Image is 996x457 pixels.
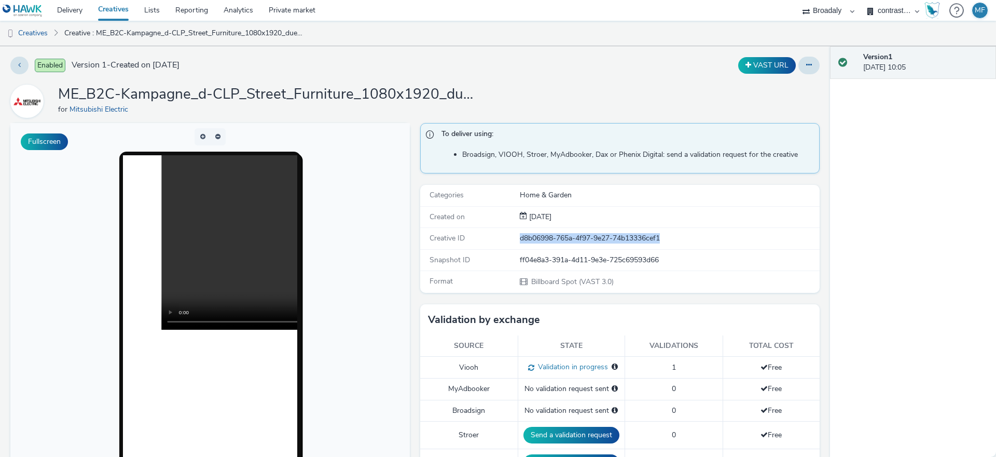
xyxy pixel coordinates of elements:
[430,212,465,222] span: Created on
[736,57,798,74] div: Duplicate the creative as a VAST URL
[760,362,782,372] span: Free
[924,2,940,19] img: Hawk Academy
[760,384,782,394] span: Free
[530,277,614,287] span: Billboard Spot (VAST 3.0)
[863,52,892,62] strong: Version 1
[430,276,453,286] span: Format
[72,59,179,71] span: Version 1 - Created on [DATE]
[420,335,518,357] th: Source
[534,362,608,372] span: Validation in progress
[625,335,723,357] th: Validations
[430,190,464,200] span: Categories
[59,21,308,46] a: Creative : ME_B2C-Kampagne_d-CLP_Street_Furniture_1080x1920_duesseldorf_sf1
[523,384,619,394] div: No validation request sent
[12,86,42,116] img: Mitsubishi Electric
[612,406,618,416] div: Please select a deal below and click on Send to send a validation request to Broadsign.
[21,133,68,150] button: Fullscreen
[760,406,782,415] span: Free
[5,29,16,39] img: dooh
[462,150,814,160] li: Broadsign, VIOOH, Stroer, MyAdbooker, Dax or Phenix Digital: send a validation request for the cr...
[672,430,676,440] span: 0
[420,379,518,400] td: MyAdbooker
[10,96,48,106] a: Mitsubishi Electric
[520,190,819,200] div: Home & Garden
[723,335,820,357] th: Total cost
[527,212,551,222] div: Creation 29 September 2025, 10:05
[975,3,985,18] div: MF
[520,255,819,265] div: ff04e8a3-391a-4d11-9e3e-725c69593d66
[441,129,809,142] span: To deliver using:
[420,400,518,421] td: Broadsign
[527,212,551,222] span: [DATE]
[760,430,782,440] span: Free
[672,406,676,415] span: 0
[58,85,473,104] h1: ME_B2C-Kampagne_d-CLP_Street_Furniture_1080x1920_duesseldorf_sf1
[58,104,70,114] span: for
[523,406,619,416] div: No validation request sent
[70,104,132,114] a: Mitsubishi Electric
[3,4,43,17] img: undefined Logo
[420,422,518,449] td: Stroer
[520,233,819,244] div: d8b06998-765a-4f97-9e27-74b13336cef1
[35,59,65,72] span: Enabled
[738,57,796,74] button: VAST URL
[612,384,618,394] div: Please select a deal below and click on Send to send a validation request to MyAdbooker.
[430,255,470,265] span: Snapshot ID
[672,362,676,372] span: 1
[672,384,676,394] span: 0
[924,2,944,19] a: Hawk Academy
[863,52,988,73] div: [DATE] 10:05
[518,335,625,357] th: State
[428,312,540,328] h3: Validation by exchange
[430,233,465,243] span: Creative ID
[420,357,518,379] td: Viooh
[523,427,619,443] button: Send a validation request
